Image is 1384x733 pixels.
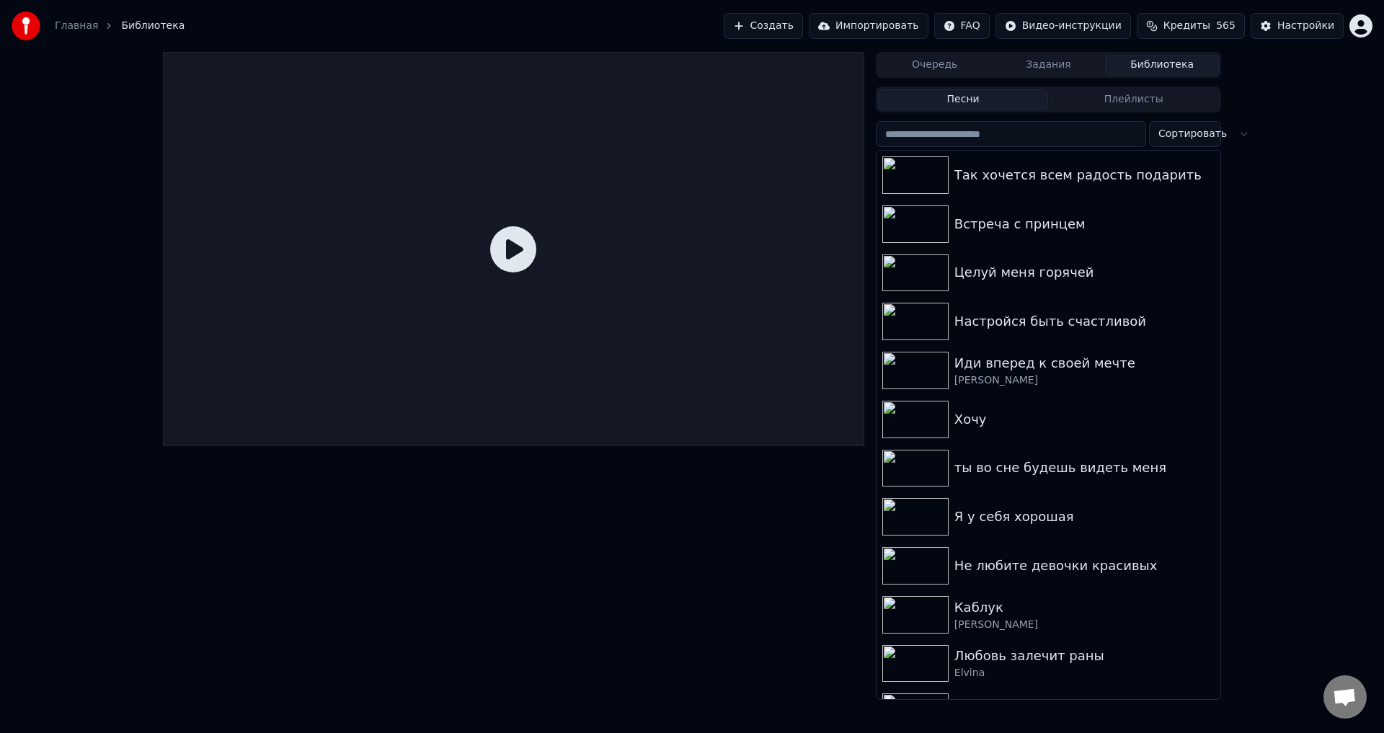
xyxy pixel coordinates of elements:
span: Сортировать [1158,127,1227,141]
div: Встреча с принцем [954,214,1215,234]
span: Кредиты [1163,19,1210,33]
span: Библиотека [121,19,185,33]
nav: breadcrumb [55,19,185,33]
button: Кредиты565 [1137,13,1245,39]
img: youka [12,12,40,40]
div: Иди вперед к своей мечте [954,353,1215,373]
div: Я у себя хорошая [954,507,1215,527]
button: Создать [724,13,803,39]
div: Целуй меня горячей [954,262,1215,283]
button: Задания [992,55,1106,76]
div: Каблук [954,597,1215,618]
div: Настройки [1277,19,1334,33]
button: Очередь [878,55,992,76]
button: Библиотека [1105,55,1219,76]
div: ты во сне будешь видеть меня [954,458,1215,478]
button: Видео-инструкции [995,13,1131,39]
button: Импортировать [809,13,928,39]
div: Elvina [954,666,1215,680]
button: Песни [878,89,1049,110]
button: Плейлисты [1048,89,1219,110]
button: Настройки [1251,13,1344,39]
div: [PERSON_NAME] [954,373,1215,388]
div: Любовь залечит раны [954,646,1215,666]
div: Открытый чат [1323,675,1367,719]
button: FAQ [934,13,990,39]
div: Так хочется всем радость подарить [954,165,1215,185]
span: 565 [1216,19,1236,33]
div: Хочу [954,409,1215,430]
a: Главная [55,19,98,33]
div: [PERSON_NAME] [954,618,1215,632]
div: Не любите девочки красивых [954,556,1215,576]
div: Настройся быть счастливой [954,311,1215,332]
